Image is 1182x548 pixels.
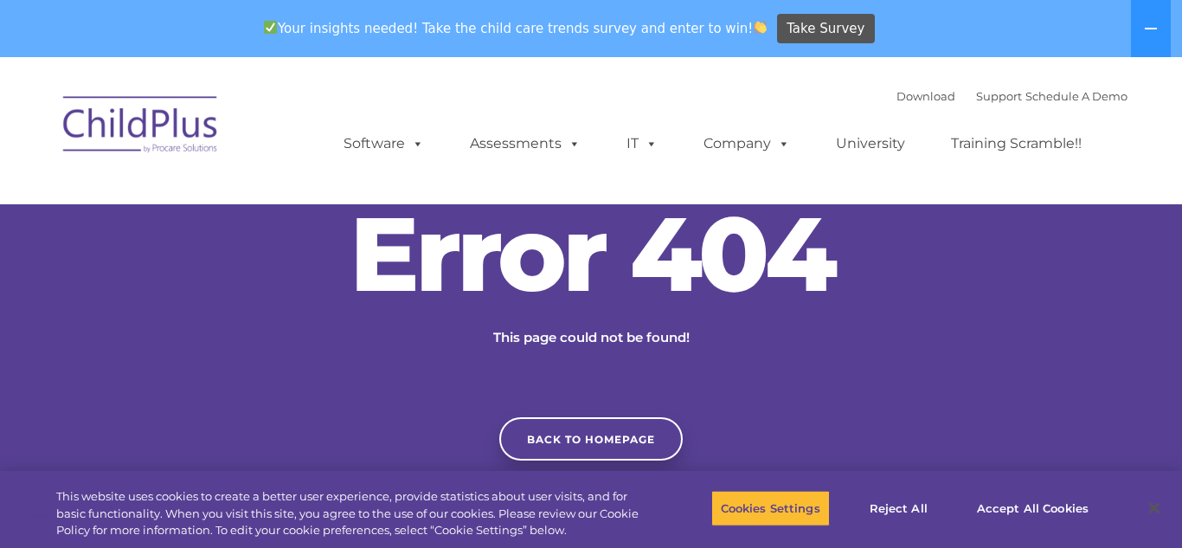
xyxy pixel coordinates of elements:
button: Close [1135,489,1173,527]
a: Support [976,89,1022,103]
h2: Error 404 [331,202,851,306]
p: This page could not be found! [409,327,773,348]
a: IT [609,126,675,161]
a: Training Scramble!! [934,126,1099,161]
span: Your insights needed! Take the child care trends survey and enter to win! [256,11,774,45]
button: Accept All Cookies [967,490,1098,526]
a: Software [326,126,441,161]
span: Take Survey [787,14,864,44]
img: 👏 [754,21,767,34]
a: Take Survey [777,14,875,44]
a: University [819,126,922,161]
a: Back to homepage [499,417,683,461]
a: Assessments [453,126,598,161]
img: ChildPlus by Procare Solutions [55,84,228,171]
img: ✅ [264,21,277,34]
button: Cookies Settings [711,490,830,526]
a: Company [686,126,807,161]
div: This website uses cookies to create a better user experience, provide statistics about user visit... [56,488,650,539]
font: | [896,89,1127,103]
a: Download [896,89,955,103]
button: Reject All [845,490,953,526]
a: Schedule A Demo [1025,89,1127,103]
